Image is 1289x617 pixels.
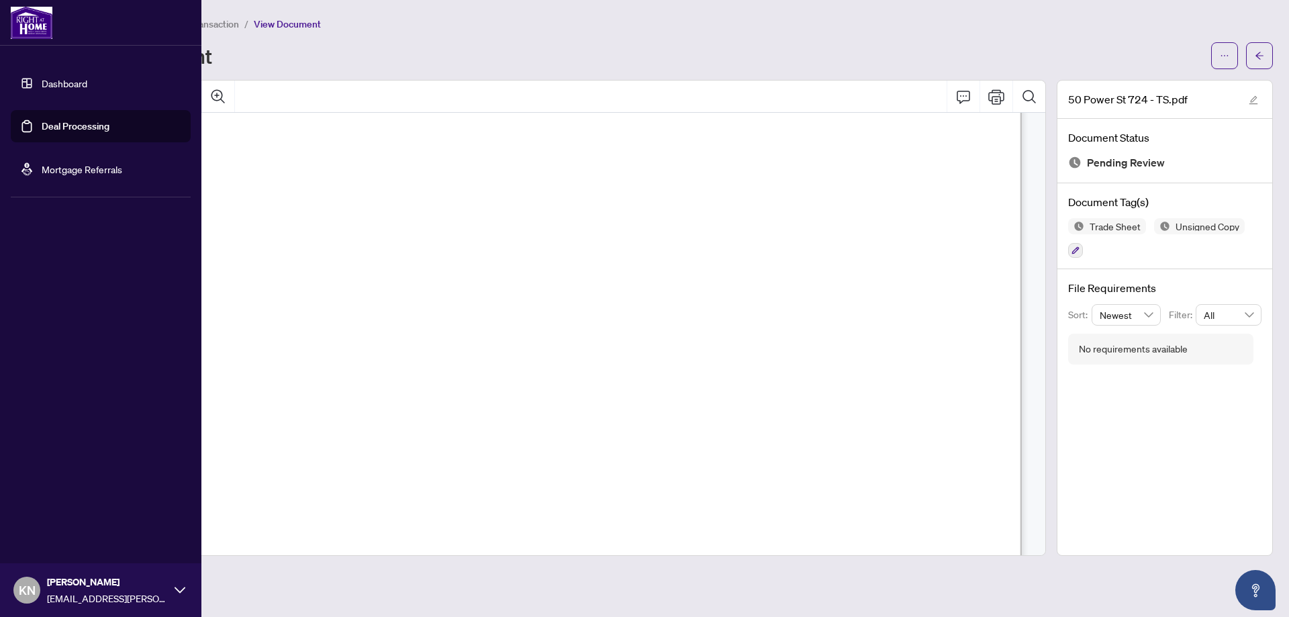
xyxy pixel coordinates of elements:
span: Trade Sheet [1084,222,1146,231]
button: Open asap [1235,570,1276,610]
span: KN [19,581,36,600]
span: edit [1249,95,1258,105]
span: Newest [1100,305,1153,325]
p: Filter: [1169,307,1196,322]
span: 50 Power St 724 - TS.pdf [1068,91,1188,107]
a: Deal Processing [42,120,109,132]
img: Status Icon [1154,218,1170,234]
span: Pending Review [1087,154,1165,172]
span: Unsigned Copy [1170,222,1245,231]
span: All [1204,305,1253,325]
span: arrow-left [1255,51,1264,60]
span: View Document [254,18,321,30]
span: [EMAIL_ADDRESS][PERSON_NAME][DOMAIN_NAME] [47,591,168,606]
li: / [244,16,248,32]
span: View Transaction [167,18,239,30]
h4: File Requirements [1068,280,1261,296]
img: Status Icon [1068,218,1084,234]
a: Dashboard [42,77,87,89]
span: [PERSON_NAME] [47,575,168,589]
a: Mortgage Referrals [42,163,122,175]
div: No requirements available [1079,342,1188,357]
span: ellipsis [1220,51,1229,60]
h4: Document Status [1068,130,1261,146]
img: logo [11,7,52,39]
h4: Document Tag(s) [1068,194,1261,210]
p: Sort: [1068,307,1092,322]
img: Document Status [1068,156,1082,169]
